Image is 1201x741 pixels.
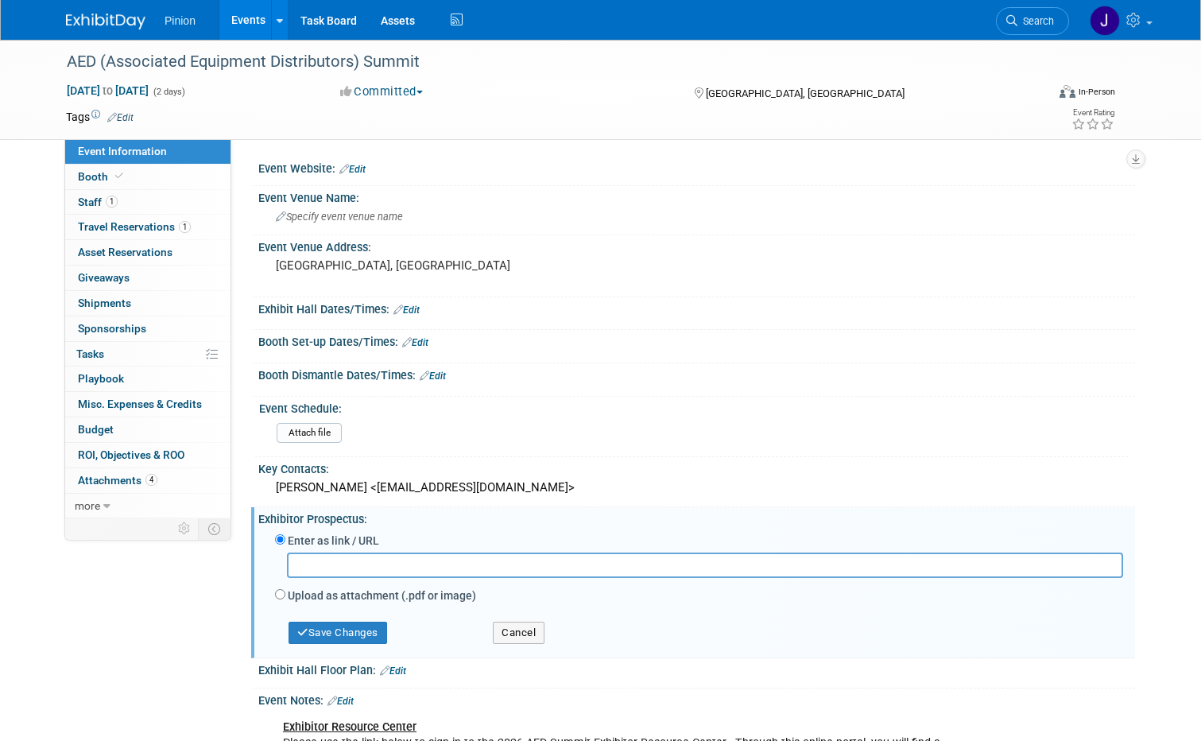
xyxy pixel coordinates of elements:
[288,533,379,549] label: Enter as link / URL
[1060,85,1075,98] img: Format-Inperson.png
[402,337,428,348] a: Edit
[100,84,115,97] span: to
[258,689,1135,709] div: Event Notes:
[199,518,231,539] td: Toggle Event Tabs
[78,196,118,208] span: Staff
[339,164,366,175] a: Edit
[393,305,420,316] a: Edit
[66,83,149,98] span: [DATE] [DATE]
[171,518,199,539] td: Personalize Event Tab Strip
[106,196,118,208] span: 1
[1071,109,1114,117] div: Event Rating
[288,588,476,603] label: Upload as attachment (.pdf or image)
[66,109,134,125] td: Tags
[78,423,114,436] span: Budget
[78,372,124,385] span: Playbook
[258,235,1135,255] div: Event Venue Address:
[493,622,544,644] button: Cancel
[78,322,146,335] span: Sponsorships
[996,7,1069,35] a: Search
[76,347,104,360] span: Tasks
[78,246,172,258] span: Asset Reservations
[61,48,1026,76] div: AED (Associated Equipment Distributors) Summit
[960,83,1115,107] div: Event Format
[78,297,131,309] span: Shipments
[276,258,606,273] pre: [GEOGRAPHIC_DATA], [GEOGRAPHIC_DATA]
[258,186,1135,206] div: Event Venue Name:
[65,342,231,367] a: Tasks
[270,475,1123,500] div: [PERSON_NAME] <[EMAIL_ADDRESS][DOMAIN_NAME]>
[259,397,1128,417] div: Event Schedule:
[420,370,446,382] a: Edit
[706,87,905,99] span: [GEOGRAPHIC_DATA], [GEOGRAPHIC_DATA]
[78,271,130,284] span: Giveaways
[65,392,231,417] a: Misc. Expenses & Credits
[75,499,100,512] span: more
[152,87,185,97] span: (2 days)
[78,398,202,410] span: Misc. Expenses & Credits
[115,172,123,180] i: Booth reservation complete
[327,696,354,707] a: Edit
[258,507,1135,527] div: Exhibitor Prospectus:
[258,297,1135,318] div: Exhibit Hall Dates/Times:
[258,363,1135,384] div: Booth Dismantle Dates/Times:
[65,316,231,341] a: Sponsorships
[165,14,196,27] span: Pinion
[66,14,145,29] img: ExhibitDay
[65,165,231,189] a: Booth
[335,83,429,100] button: Committed
[65,240,231,265] a: Asset Reservations
[258,157,1135,177] div: Event Website:
[78,170,126,183] span: Booth
[107,112,134,123] a: Edit
[258,330,1135,351] div: Booth Set-up Dates/Times:
[78,220,191,233] span: Travel Reservations
[65,468,231,493] a: Attachments4
[65,266,231,290] a: Giveaways
[65,190,231,215] a: Staff1
[179,221,191,233] span: 1
[1017,15,1054,27] span: Search
[289,622,387,644] button: Save Changes
[283,720,416,734] u: Exhibitor Resource Center
[78,474,157,487] span: Attachments
[276,211,403,223] span: Specify event venue name
[258,457,1135,477] div: Key Contacts:
[1078,86,1115,98] div: In-Person
[65,494,231,518] a: more
[78,145,167,157] span: Event Information
[145,474,157,486] span: 4
[65,215,231,239] a: Travel Reservations1
[258,658,1135,679] div: Exhibit Hall Floor Plan:
[1090,6,1120,36] img: Jennifer Plumisto
[380,665,406,677] a: Edit
[65,443,231,467] a: ROI, Objectives & ROO
[78,448,184,461] span: ROI, Objectives & ROO
[65,367,231,391] a: Playbook
[65,417,231,442] a: Budget
[65,291,231,316] a: Shipments
[65,139,231,164] a: Event Information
